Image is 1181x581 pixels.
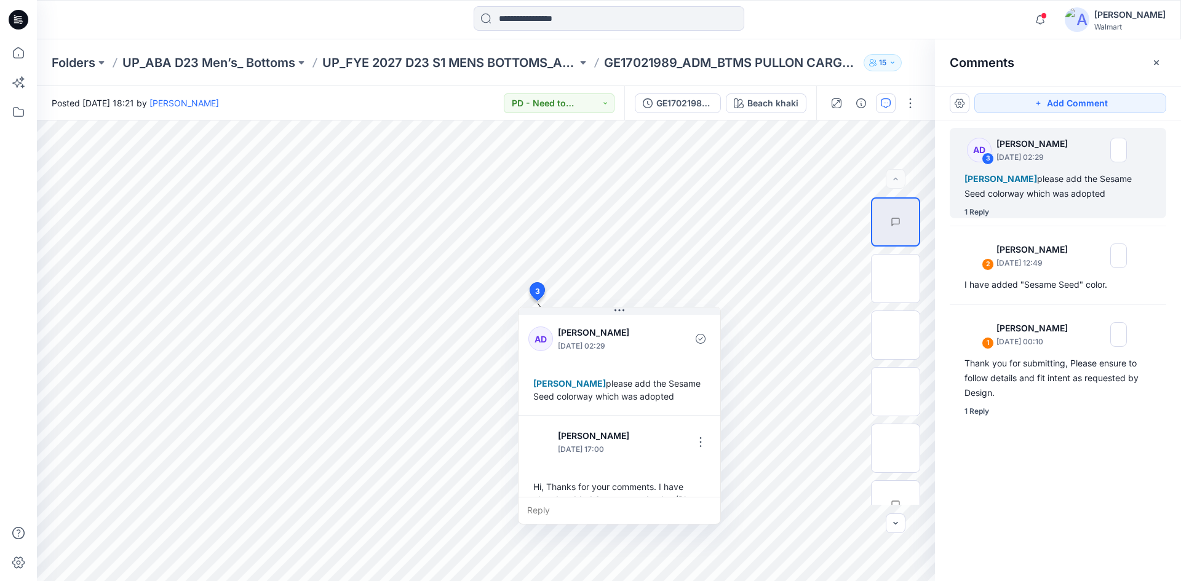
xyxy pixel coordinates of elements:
div: please add the Sesame Seed colorway which was adopted [964,172,1151,201]
p: [PERSON_NAME] [558,429,639,443]
h2: Comments [950,55,1014,70]
div: 1 Reply [964,405,989,417]
img: Dipta Das [967,243,992,268]
div: 3 [982,152,994,165]
button: Details [851,93,871,113]
div: 1 Reply [964,206,989,218]
div: AD [528,326,553,351]
span: Posted [DATE] 18:21 by [52,97,219,109]
span: [PERSON_NAME] [533,378,606,389]
a: [PERSON_NAME] [149,98,219,108]
p: [DATE] 02:29 [558,340,658,352]
p: [PERSON_NAME] [996,321,1076,336]
div: Walmart [1094,22,1166,31]
button: Beach khaki [726,93,806,113]
div: GE17021989_ADM_BTMS PULLON CARGO SHORT [656,97,713,110]
p: [PERSON_NAME] [996,136,1076,151]
p: [PERSON_NAME] [996,242,1076,257]
img: Ali Eduardo [967,322,992,347]
div: 1 [982,337,994,349]
p: [PERSON_NAME] [558,325,658,340]
img: avatar [1065,7,1089,32]
div: [PERSON_NAME] [1094,7,1166,22]
p: [DATE] 02:29 [996,151,1076,164]
a: Folders [52,54,95,71]
div: I have added "Sesame Seed" color. [964,277,1151,292]
span: 3 [535,286,540,297]
button: Add Comment [974,93,1166,113]
span: [PERSON_NAME] [964,173,1037,184]
button: GE17021989_ADM_BTMS PULLON CARGO SHORT [635,93,721,113]
p: [DATE] 00:10 [996,336,1076,348]
div: please add the Sesame Seed colorway which was adopted [528,372,710,408]
div: Thank you for submitting, Please ensure to follow details and fit intent as requested by Design. [964,356,1151,400]
div: Hi, Thanks for your comments. I have already added Sesame seed color. (Plz see comment no-2) [528,475,710,524]
a: UP_ABA D23 Men’s_ Bottoms [122,54,295,71]
button: 15 [864,54,902,71]
p: GE17021989_ADM_BTMS PULLON CARGO SHORT [604,54,859,71]
a: UP_FYE 2027 D23 S1 MENS BOTTOMS_ABA [322,54,577,71]
p: [DATE] 12:49 [996,257,1076,269]
div: 2 [982,258,994,271]
p: 15 [879,56,886,69]
div: Beach khaki [747,97,798,110]
div: AD [967,138,992,162]
p: [DATE] 17:00 [558,443,639,456]
div: Reply [519,497,720,524]
img: Dipta Das [528,430,553,454]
